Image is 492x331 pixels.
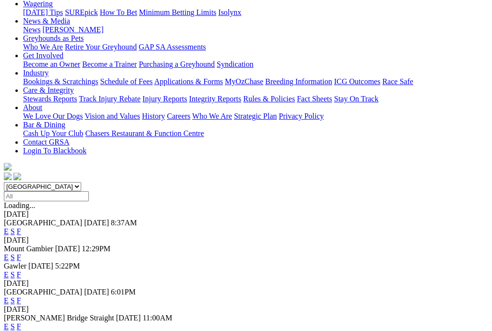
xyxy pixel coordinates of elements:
a: Injury Reports [142,95,187,103]
a: Who We Are [192,112,232,120]
a: Become an Owner [23,60,80,68]
a: SUREpick [65,8,98,16]
a: Track Injury Rebate [79,95,140,103]
a: Syndication [217,60,253,68]
a: Industry [23,69,49,77]
span: [DATE] [84,219,109,227]
a: E [4,270,9,279]
span: [PERSON_NAME] Bridge Straight [4,314,114,322]
a: Strategic Plan [234,112,277,120]
a: Vision and Values [85,112,140,120]
img: twitter.svg [13,172,21,180]
a: S [11,227,15,235]
div: [DATE] [4,236,488,245]
a: F [17,322,21,331]
img: logo-grsa-white.png [4,163,12,171]
input: Select date [4,191,89,201]
a: Rules & Policies [243,95,295,103]
a: [PERSON_NAME] [42,25,103,34]
a: ICG Outcomes [334,77,380,86]
a: Retire Your Greyhound [65,43,137,51]
a: Cash Up Your Club [23,129,83,137]
a: F [17,296,21,305]
span: 8:37AM [111,219,137,227]
a: [DATE] Tips [23,8,63,16]
a: Stewards Reports [23,95,77,103]
a: S [11,322,15,331]
div: Get Involved [23,60,488,69]
span: Gawler [4,262,26,270]
a: Care & Integrity [23,86,74,94]
div: [DATE] [4,305,488,314]
img: facebook.svg [4,172,12,180]
a: Login To Blackbook [23,147,86,155]
a: MyOzChase [225,77,263,86]
span: 6:01PM [111,288,136,296]
a: Fact Sheets [297,95,332,103]
div: Industry [23,77,488,86]
a: News [23,25,40,34]
a: Careers [167,112,190,120]
a: F [17,253,21,261]
a: E [4,227,9,235]
a: Who We Are [23,43,63,51]
a: Become a Trainer [82,60,137,68]
span: Mount Gambier [4,245,53,253]
a: Bookings & Scratchings [23,77,98,86]
a: We Love Our Dogs [23,112,83,120]
a: Get Involved [23,51,63,60]
div: About [23,112,488,121]
a: S [11,270,15,279]
div: Care & Integrity [23,95,488,103]
a: S [11,296,15,305]
a: About [23,103,42,111]
div: Greyhounds as Pets [23,43,488,51]
a: Integrity Reports [189,95,241,103]
a: GAP SA Assessments [139,43,206,51]
a: F [17,227,21,235]
a: Privacy Policy [279,112,324,120]
a: Breeding Information [265,77,332,86]
span: [DATE] [28,262,53,270]
span: [DATE] [84,288,109,296]
a: News & Media [23,17,70,25]
span: [GEOGRAPHIC_DATA] [4,288,82,296]
a: Chasers Restaurant & Function Centre [85,129,204,137]
a: Stay On Track [334,95,378,103]
a: S [11,253,15,261]
a: How To Bet [100,8,137,16]
span: [GEOGRAPHIC_DATA] [4,219,82,227]
span: Loading... [4,201,35,209]
span: 11:00AM [143,314,172,322]
a: History [142,112,165,120]
a: Schedule of Fees [100,77,152,86]
div: News & Media [23,25,488,34]
span: 5:22PM [55,262,80,270]
a: Contact GRSA [23,138,69,146]
div: Wagering [23,8,488,17]
a: E [4,253,9,261]
a: Purchasing a Greyhound [139,60,215,68]
a: Race Safe [382,77,413,86]
a: Isolynx [218,8,241,16]
span: [DATE] [116,314,141,322]
a: Applications & Forms [154,77,223,86]
div: [DATE] [4,279,488,288]
div: [DATE] [4,210,488,219]
div: Bar & Dining [23,129,488,138]
span: 12:29PM [82,245,111,253]
span: [DATE] [55,245,80,253]
a: E [4,322,9,331]
a: Minimum Betting Limits [139,8,216,16]
a: E [4,296,9,305]
a: Bar & Dining [23,121,65,129]
a: F [17,270,21,279]
a: Greyhounds as Pets [23,34,84,42]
